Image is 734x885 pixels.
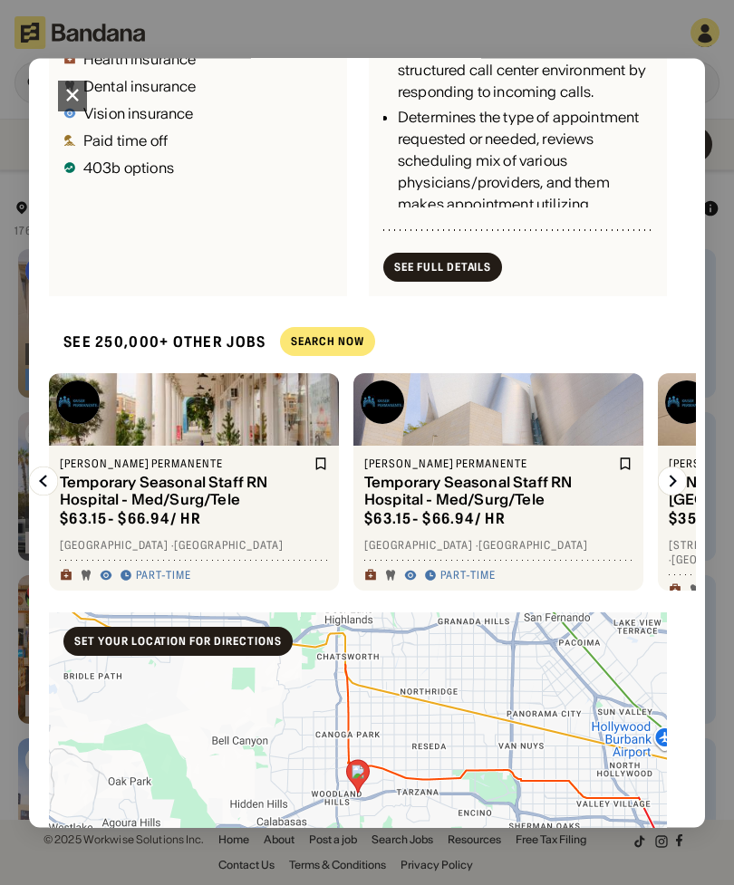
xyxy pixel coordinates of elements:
div: $ 63.15 - $66.94 / hr [364,509,506,528]
div: Temporary Seasonal Staff RN Hospital - Med/Surg/Tele [60,475,310,509]
div: Determines the type of appointment requested or needed, reviews scheduling mix of various physici... [398,107,652,237]
img: Kaiser Permanente logo [361,380,404,424]
img: Left Arrow [29,467,58,495]
a: Set your location for directions [63,627,293,656]
div: Search Now [291,337,364,348]
div: 403b options [83,160,174,175]
div: Operates in a high volume, highly structured call center environment by responding to incoming ca... [398,38,652,103]
a: Kaiser Permanente logo[PERSON_NAME] PermanenteTemporary Seasonal Staff RN Hospital - Med/Surg/Tel... [353,373,643,591]
div: Set your location for directions [74,636,282,647]
div: Part-time [440,569,496,583]
a: Kaiser Permanente logo[PERSON_NAME] PermanenteTemporary Seasonal Staff RN Hospital - Med/Surg/Tel... [49,373,339,591]
div: $ 63.15 - $66.94 / hr [60,509,201,528]
div: See 250,000+ other jobs [49,318,266,366]
div: Temporary Seasonal Staff RN Hospital - Med/Surg/Tele [364,475,614,509]
div: Health insurance [83,52,197,66]
div: [PERSON_NAME] Permanente [60,457,310,471]
img: Right Arrow [658,467,687,495]
img: Kaiser Permanente logo [56,380,100,424]
div: See Full Details [394,262,491,273]
div: Vision insurance [83,106,194,120]
div: Dental insurance [83,79,197,93]
div: Part-time [136,569,191,583]
div: [GEOGRAPHIC_DATA] · [GEOGRAPHIC_DATA] [364,539,633,553]
div: [PERSON_NAME] Permanente [364,457,614,471]
img: Kaiser Permanente logo [665,380,709,424]
div: Paid time off [83,133,168,148]
div: [GEOGRAPHIC_DATA] · [GEOGRAPHIC_DATA] [60,539,328,553]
